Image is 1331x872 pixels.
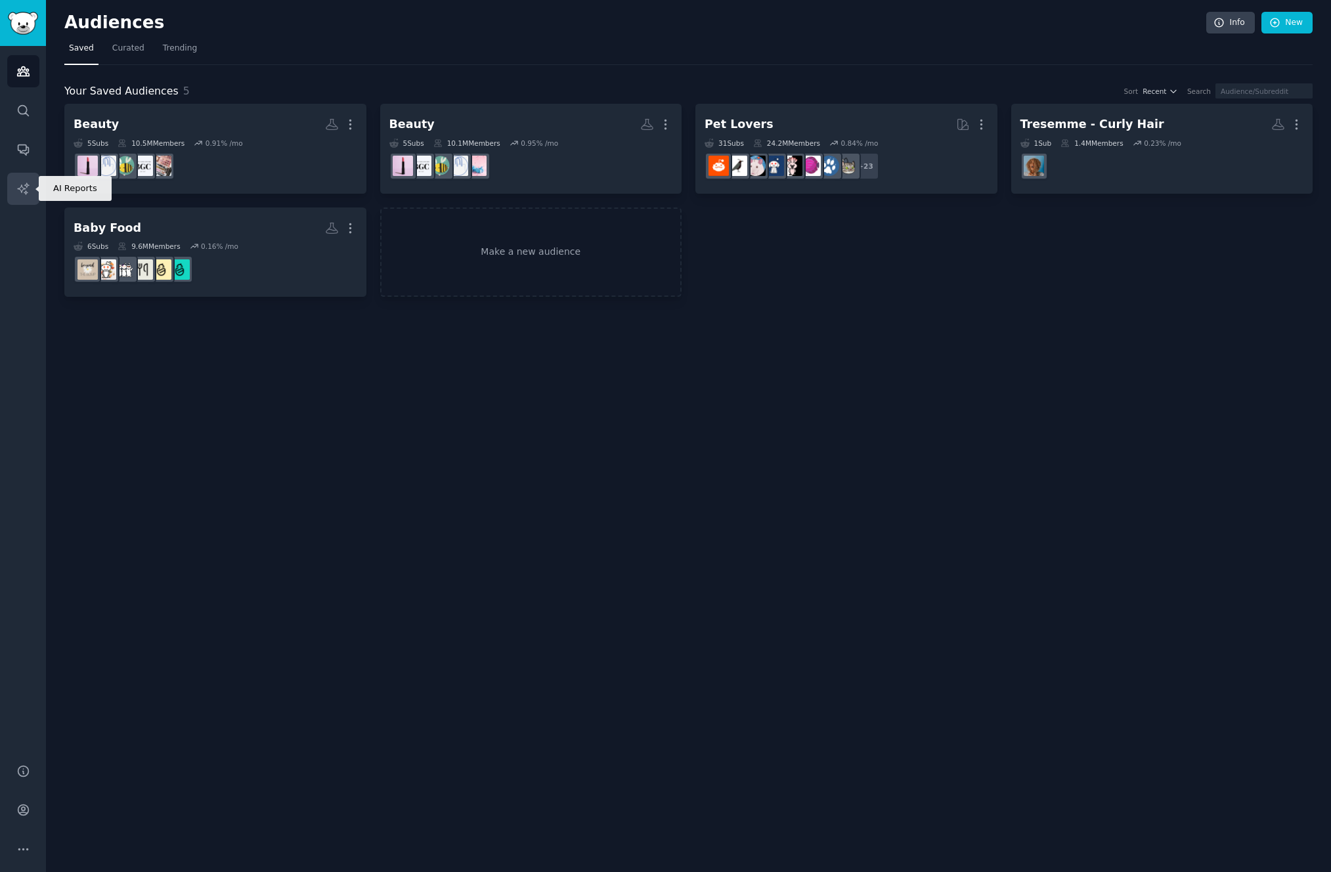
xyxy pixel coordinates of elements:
[429,156,450,176] img: AsianBeauty
[77,259,98,280] img: beyondthebump
[96,156,116,176] img: MUAontheCheap
[1143,87,1178,96] button: Recent
[1124,87,1139,96] div: Sort
[1020,139,1052,148] div: 1 Sub
[800,156,821,176] img: Aquariums
[1024,156,1044,176] img: curlyhair
[782,156,802,176] img: parrots
[1187,87,1211,96] div: Search
[69,43,94,54] span: Saved
[64,12,1206,33] h2: Audiences
[112,43,144,54] span: Curated
[521,139,558,148] div: 0.95 % /mo
[114,156,135,176] img: AsianBeauty
[169,259,190,280] img: FormulaFeeders
[1011,104,1313,194] a: Tresemme - Curly Hair1Sub1.4MMembers0.23% /mocurlyhair
[96,259,116,280] img: BabyLedWeaning
[380,104,682,194] a: Beauty5Subs10.1MMembers0.95% /moBeautyBoxesMUAontheCheapAsianBeautyBeautyGuruChatterbeauty
[64,38,98,65] a: Saved
[74,139,108,148] div: 5 Sub s
[201,242,238,251] div: 0.16 % /mo
[74,242,108,251] div: 6 Sub s
[840,139,878,148] div: 0.84 % /mo
[118,139,185,148] div: 10.5M Members
[8,12,38,35] img: GummySearch logo
[133,259,153,280] img: foodbutforbabies
[74,220,141,236] div: Baby Food
[727,156,747,176] img: birding
[151,259,171,280] img: Parenting
[77,156,98,176] img: beauty
[74,116,119,133] div: Beauty
[764,156,784,176] img: dogswithjobs
[64,207,366,297] a: Baby Food6Subs9.6MMembers0.16% /moFormulaFeedersParentingfoodbutforbabiesBabyBumpsBabyLedWeaningb...
[151,156,171,176] img: PanPorn
[1060,139,1123,148] div: 1.4M Members
[389,116,435,133] div: Beauty
[64,83,179,100] span: Your Saved Audiences
[1144,139,1181,148] div: 0.23 % /mo
[118,242,180,251] div: 9.6M Members
[837,156,858,176] img: cats
[852,152,879,180] div: + 23
[466,156,487,176] img: BeautyBoxes
[206,139,243,148] div: 0.91 % /mo
[705,116,774,133] div: Pet Lovers
[133,156,153,176] img: BeautyGuruChatter
[393,156,413,176] img: beauty
[64,104,366,194] a: Beauty5Subs10.5MMembers0.91% /moPanPornBeautyGuruChatterAsianBeautyMUAontheCheapbeauty
[380,207,682,297] a: Make a new audience
[1020,116,1164,133] div: Tresemme - Curly Hair
[114,259,135,280] img: BabyBumps
[745,156,766,176] img: RATS
[163,43,197,54] span: Trending
[1215,83,1313,98] input: Audience/Subreddit
[695,104,997,194] a: Pet Lovers31Subs24.2MMembers0.84% /mo+23catsdogsAquariumsparrotsdogswithjobsRATSbirdingBeardedDra...
[709,156,729,176] img: BeardedDragons
[389,139,424,148] div: 5 Sub s
[183,85,190,97] span: 5
[433,139,500,148] div: 10.1M Members
[705,139,744,148] div: 31 Sub s
[819,156,839,176] img: dogs
[108,38,149,65] a: Curated
[1143,87,1166,96] span: Recent
[448,156,468,176] img: MUAontheCheap
[158,38,202,65] a: Trending
[411,156,431,176] img: BeautyGuruChatter
[753,139,820,148] div: 24.2M Members
[1261,12,1313,34] a: New
[1206,12,1255,34] a: Info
